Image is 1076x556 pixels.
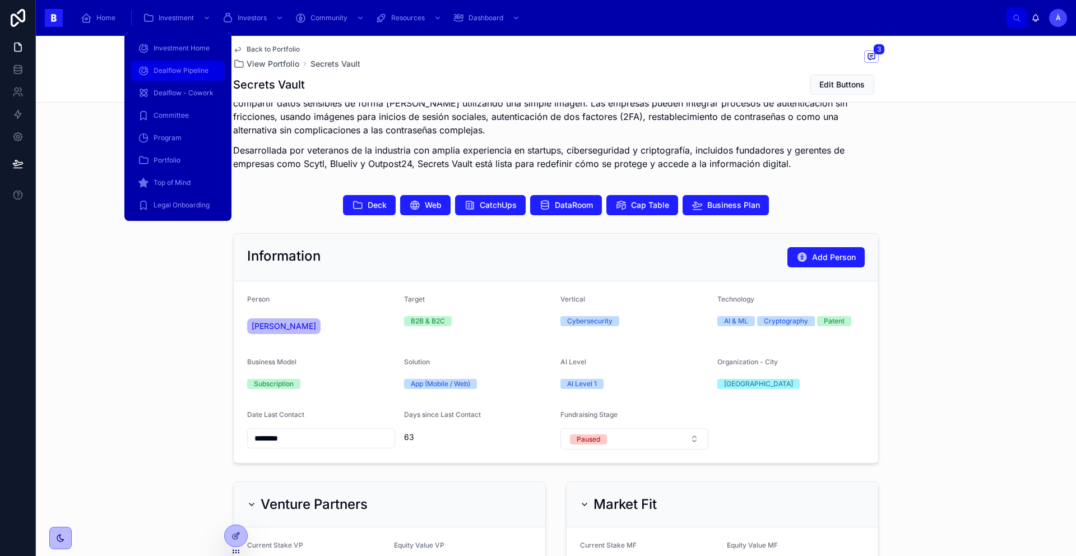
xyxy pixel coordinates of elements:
a: Dealflow Pipeline [131,61,225,81]
span: Resources [391,13,425,22]
button: Add Person [787,247,865,267]
span: Fundraising Stage [560,410,618,419]
span: Dealflow - Cowork [154,89,214,98]
span: Days since Last Contact [404,410,481,419]
button: Cap Table [606,195,678,215]
span: Home [96,13,115,22]
span: Business Plan [707,200,760,211]
span: Dealflow Pipeline [154,66,208,75]
h2: Market Fit [593,495,657,513]
span: Equity Value MF [727,541,778,549]
span: 3 [873,44,885,55]
a: Committee [131,105,225,126]
span: Target [404,295,425,303]
a: Investment Home [131,38,225,58]
span: Edit Buttons [819,79,865,90]
span: Legal Onboarding [154,201,210,210]
a: Secrets Vault [310,58,360,69]
p: Esta tecnología innovadora aborda dos áreas clave: Gestión de Secretos y Gestión de Identidad y A... [233,83,879,137]
span: Add Person [812,252,856,263]
button: Web [400,195,451,215]
span: CatchUps [480,200,517,211]
span: Vertical [560,295,585,303]
span: Portfolio [154,156,180,165]
span: Solution [404,358,430,366]
a: [PERSON_NAME] [247,318,321,334]
span: Web [425,200,442,211]
a: Legal Onboarding [131,195,225,215]
span: [PERSON_NAME] [252,321,316,332]
span: Back to Portfolio [247,45,300,54]
div: Patent [824,316,845,326]
button: Edit Buttons [810,75,874,95]
a: Resources [372,8,447,28]
div: [GEOGRAPHIC_DATA] [724,379,793,389]
span: Committee [154,111,189,120]
a: Dealflow - Cowork [131,83,225,103]
div: Paused [577,434,600,444]
span: Investment [159,13,194,22]
img: App logo [45,9,63,27]
span: Investment Home [154,44,210,53]
span: Dashboard [469,13,503,22]
h2: Information [247,247,321,265]
span: Deck [368,200,387,211]
p: Desarrollada por veteranos de la industria con amplia experiencia en startups, ciberseguridad y c... [233,143,879,170]
a: Investment [140,8,216,28]
a: Portfolio [131,150,225,170]
span: View Portfolio [247,58,299,69]
div: Cybersecurity [567,316,613,326]
a: Community [291,8,370,28]
button: CatchUps [455,195,526,215]
span: Program [154,133,182,142]
button: DataRoom [530,195,602,215]
button: 3 [864,50,879,64]
span: Top of Mind [154,178,191,187]
span: Cap Table [631,200,669,211]
span: Investors [238,13,267,22]
button: Select Button [560,428,708,450]
span: Current Stake MF [580,541,637,549]
span: Community [310,13,347,22]
h2: Venture Partners [261,495,368,513]
div: Cryptography [764,316,808,326]
span: DataRoom [555,200,593,211]
span: Current Stake VP [247,541,303,549]
a: Investors [219,8,289,28]
div: App (Mobile / Web) [411,379,470,389]
span: Person [247,295,270,303]
div: AI & ML [724,316,748,326]
span: Business Model [247,358,296,366]
div: B2B & B2C [411,316,445,326]
a: Dashboard [449,8,526,28]
span: AI Level [560,358,586,366]
span: Date Last Contact [247,410,304,419]
span: 63 [404,432,552,443]
span: À [1056,13,1061,22]
span: Technology [717,295,754,303]
span: Equity Value VP [394,541,444,549]
h1: Secrets Vault [233,77,305,92]
a: Home [77,8,123,28]
a: View Portfolio [233,58,299,69]
button: Deck [343,195,396,215]
a: Program [131,128,225,148]
button: Business Plan [683,195,769,215]
div: scrollable content [72,6,1007,30]
a: Back to Portfolio [233,45,300,54]
a: Top of Mind [131,173,225,193]
span: Organization - City [717,358,778,366]
div: Subscription [254,379,294,389]
div: AI Level 1 [567,379,597,389]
